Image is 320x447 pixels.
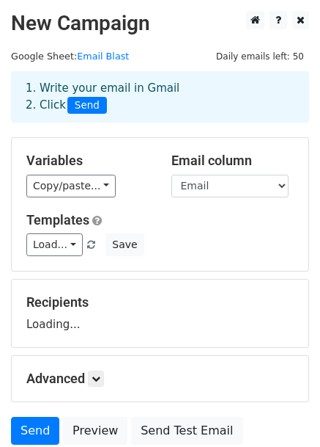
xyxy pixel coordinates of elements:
[67,97,107,115] span: Send
[26,212,89,228] a: Templates
[11,11,309,36] h2: New Campaign
[131,417,242,445] a: Send Test Email
[211,51,309,62] a: Daily emails left: 50
[15,80,305,114] div: 1. Write your email in Gmail 2. Click
[63,417,127,445] a: Preview
[171,153,294,169] h5: Email column
[26,175,116,197] a: Copy/paste...
[11,51,129,62] small: Google Sheet:
[211,48,309,65] span: Daily emails left: 50
[26,233,83,256] a: Load...
[77,51,129,62] a: Email Blast
[11,417,59,445] a: Send
[26,371,294,387] h5: Advanced
[26,294,294,310] h5: Recipients
[26,153,149,169] h5: Variables
[26,294,294,332] div: Loading...
[105,233,144,256] button: Save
